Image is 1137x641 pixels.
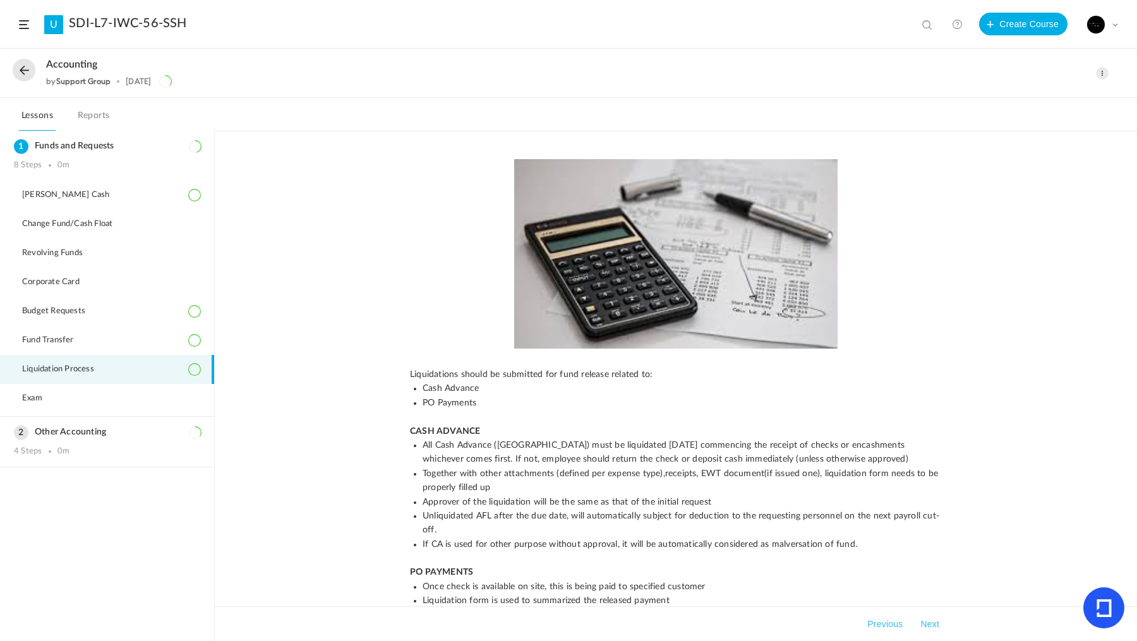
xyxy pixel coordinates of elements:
[56,76,111,86] a: Support Group
[14,446,42,457] div: 4 Steps
[423,469,941,492] span: Together with other attachments (defined per expense type),receipts, EWT document(if issued one),...
[22,364,110,374] span: Liquidation Process
[57,446,69,457] div: 0m
[46,59,97,71] span: Accounting
[22,277,95,287] span: Corporate Card
[979,13,1068,35] button: Create Course
[423,512,939,534] span: Unliquidated AFL after the due date, will automatically subject for deduction to the requesting p...
[423,540,857,549] span: If CA is used for other purpose without approval, it will be automatically considered as malversa...
[75,107,112,131] a: Reports
[410,427,480,436] strong: CASH ADVANCE
[22,190,126,200] span: [PERSON_NAME] Cash
[423,498,711,506] span: Approver of the liquidation will be the same as that of the initial request
[423,381,942,395] li: Cash Advance
[14,427,200,438] h3: Other Accounting
[410,568,473,577] strong: PO PAYMENTS
[69,16,186,31] a: SDI-L7-IWC-56-SSH
[14,160,42,171] div: 8 Steps
[22,335,90,345] span: Fund Transfer
[423,396,942,410] li: PO Payments
[22,248,99,258] span: Revolving Funds
[22,219,128,229] span: Change Fund/Cash Float
[865,616,905,632] button: Previous
[423,596,670,605] span: Liquidation form is used to summarized the released payment
[423,441,908,464] span: All Cash Advance ([GEOGRAPHIC_DATA]) must be liquidated [DATE] commencing the receipt of checks o...
[22,306,101,316] span: Budget Requests
[14,141,200,152] h3: Funds and Requests
[918,616,942,632] button: Next
[423,582,706,591] span: Once check is available on site, this is being paid to specified customer
[22,393,58,404] span: Exam
[410,368,942,381] p: Liquidations should be submitted for fund release related to:
[410,159,942,349] img: images-3.jpeg
[126,77,151,86] div: [DATE]
[19,107,56,131] a: Lessons
[46,77,111,86] div: by
[57,160,69,171] div: 0m
[1087,16,1105,33] img: background.jpg
[44,15,63,34] a: U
